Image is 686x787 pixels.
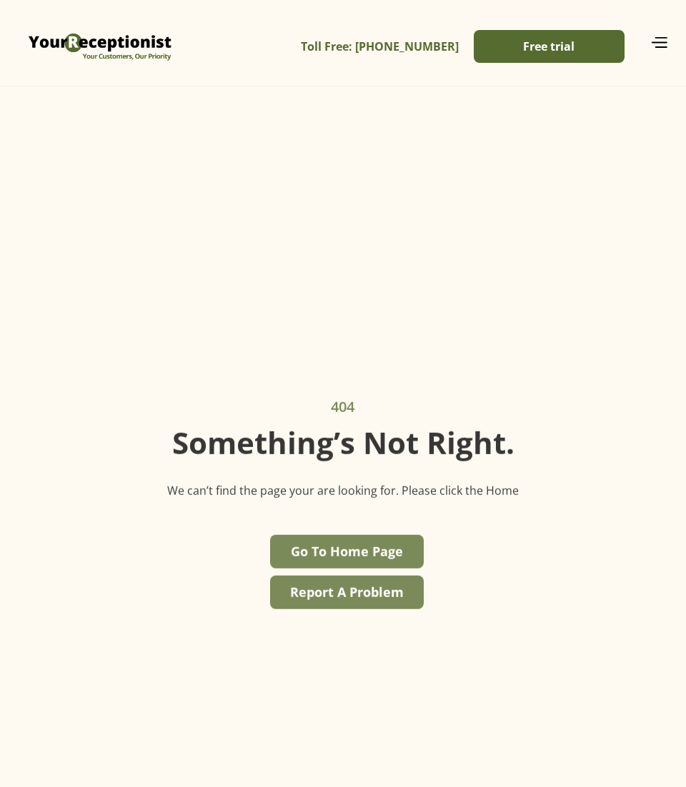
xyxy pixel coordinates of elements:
[628,34,668,53] div: menu
[650,36,668,48] img: icon
[25,11,175,75] img: Virtual Receptionist - Answering Service - Call and Live Chat Receptionist - Virtual Receptionist...
[474,30,625,63] a: Free trial
[301,31,459,63] a: Toll Free: [PHONE_NUMBER]
[172,425,514,461] h2: Something’s not right.
[270,535,424,568] a: Go To Home Page
[25,11,175,75] a: home
[331,396,355,418] h1: 404
[167,482,519,499] p: We can’t find the page your are looking for. Please click the Home
[270,576,424,609] a: Report A Problem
